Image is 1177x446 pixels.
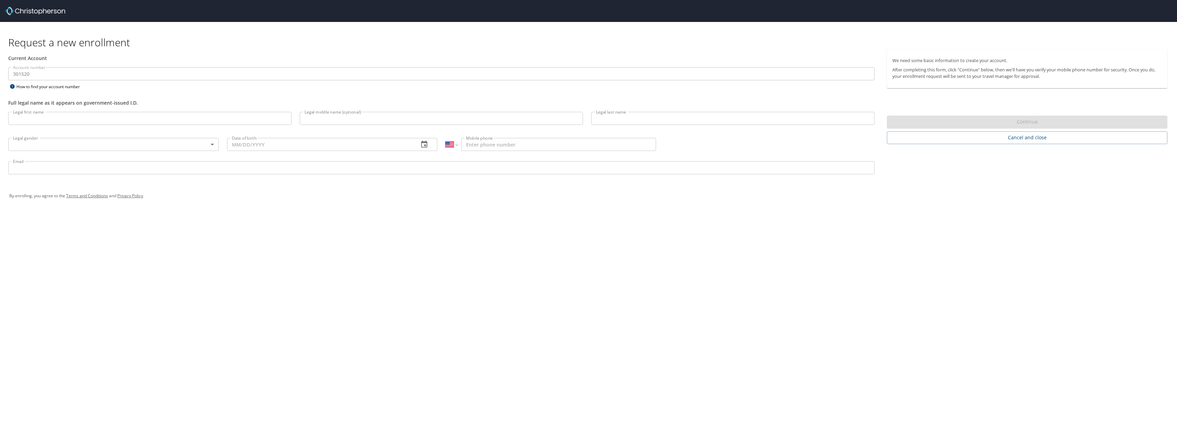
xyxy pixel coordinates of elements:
[9,187,1168,204] div: By enrolling, you agree to the and .
[887,131,1167,144] button: Cancel and close
[8,99,875,106] div: Full legal name as it appears on government-issued I.D.
[5,7,65,15] img: cbt logo
[8,138,219,151] div: ​
[8,82,94,91] div: How to find your account number
[227,138,414,151] input: MM/DD/YYYY
[8,55,875,62] div: Current Account
[66,193,108,199] a: Terms and Conditions
[892,57,1162,64] p: We need some basic information to create your account.
[892,67,1162,80] p: After completing this form, click "Continue" below, then we'll have you verify your mobile phone ...
[8,36,1173,49] h1: Request a new enrollment
[892,133,1162,142] span: Cancel and close
[461,138,656,151] input: Enter phone number
[117,193,143,199] a: Privacy Policy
